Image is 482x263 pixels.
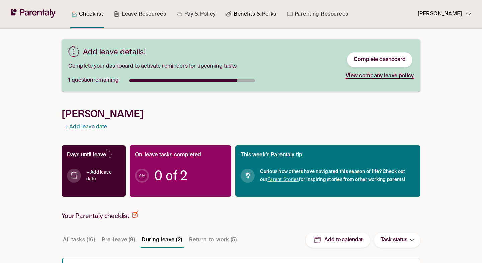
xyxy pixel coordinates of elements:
[83,48,146,55] h3: Add leave details!
[354,56,406,63] a: Complete dashboard
[346,74,414,79] a: View company leave policy
[306,233,370,248] button: Add to calendar
[62,232,96,248] button: All tasks (16)
[67,151,106,160] p: Days until leave
[86,169,120,182] a: + Add leave date
[347,52,412,67] button: Complete dashboard
[68,62,255,71] span: Complete your dashboard to activate reminders for upcoming tasks
[64,123,107,132] a: + Add leave date
[62,108,420,120] h1: [PERSON_NAME]
[68,76,123,85] p: 1 question remaining
[62,210,139,220] h2: Your Parentaly checklist
[418,10,462,19] p: [PERSON_NAME]
[154,172,187,179] span: 0 of 2
[267,177,299,182] a: Parent Stories
[324,237,363,244] p: Add to calendar
[135,151,201,160] p: On-leave tasks completed
[62,232,240,248] div: Task stage tabs
[374,233,420,248] button: Task status
[260,168,415,184] span: Curious how others have navigated this season of life? Check out our for inspiring stories from o...
[188,232,238,248] button: Return-to-work (5)
[241,151,302,160] p: This week’s Parentaly tip
[100,232,136,248] button: Pre-leave (9)
[140,232,183,248] button: During leave (2)
[381,236,407,245] p: Task status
